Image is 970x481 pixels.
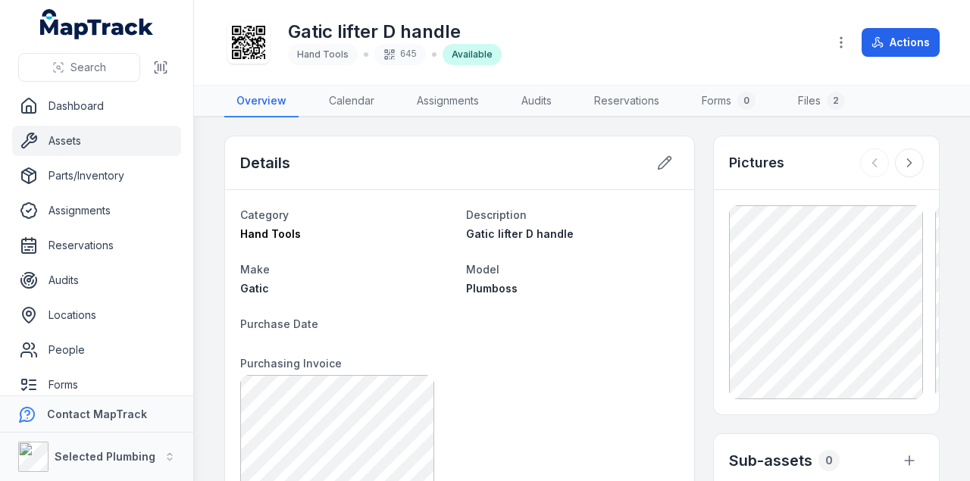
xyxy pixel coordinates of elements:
span: Model [466,263,499,276]
a: Parts/Inventory [12,161,181,191]
div: Available [443,44,502,65]
a: Audits [509,86,564,117]
span: Purchasing Invoice [240,357,342,370]
strong: Selected Plumbing [55,450,155,463]
button: Actions [862,28,940,57]
span: Gatic lifter D handle [466,227,574,240]
a: Overview [224,86,299,117]
a: Calendar [317,86,386,117]
div: 2 [827,92,845,110]
h1: Gatic lifter D handle [288,20,502,44]
a: Assignments [12,195,181,226]
h2: Sub-assets [729,450,812,471]
span: Make [240,263,270,276]
span: Hand Tools [240,227,301,240]
div: 0 [818,450,840,471]
a: People [12,335,181,365]
span: Gatic [240,282,269,295]
a: Locations [12,300,181,330]
button: Search [18,53,140,82]
a: Reservations [12,230,181,261]
a: Assets [12,126,181,156]
span: Search [70,60,106,75]
span: Purchase Date [240,317,318,330]
span: Category [240,208,289,221]
a: Audits [12,265,181,295]
div: 645 [374,44,426,65]
a: Files2 [786,86,857,117]
a: Dashboard [12,91,181,121]
a: MapTrack [40,9,154,39]
span: Plumboss [466,282,518,295]
span: Hand Tools [297,48,349,60]
h2: Details [240,152,290,173]
a: Forms [12,370,181,400]
a: Forms0 [690,86,768,117]
strong: Contact MapTrack [47,408,147,420]
div: 0 [737,92,756,110]
h3: Pictures [729,152,784,173]
span: Description [466,208,527,221]
a: Reservations [582,86,671,117]
a: Assignments [405,86,491,117]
